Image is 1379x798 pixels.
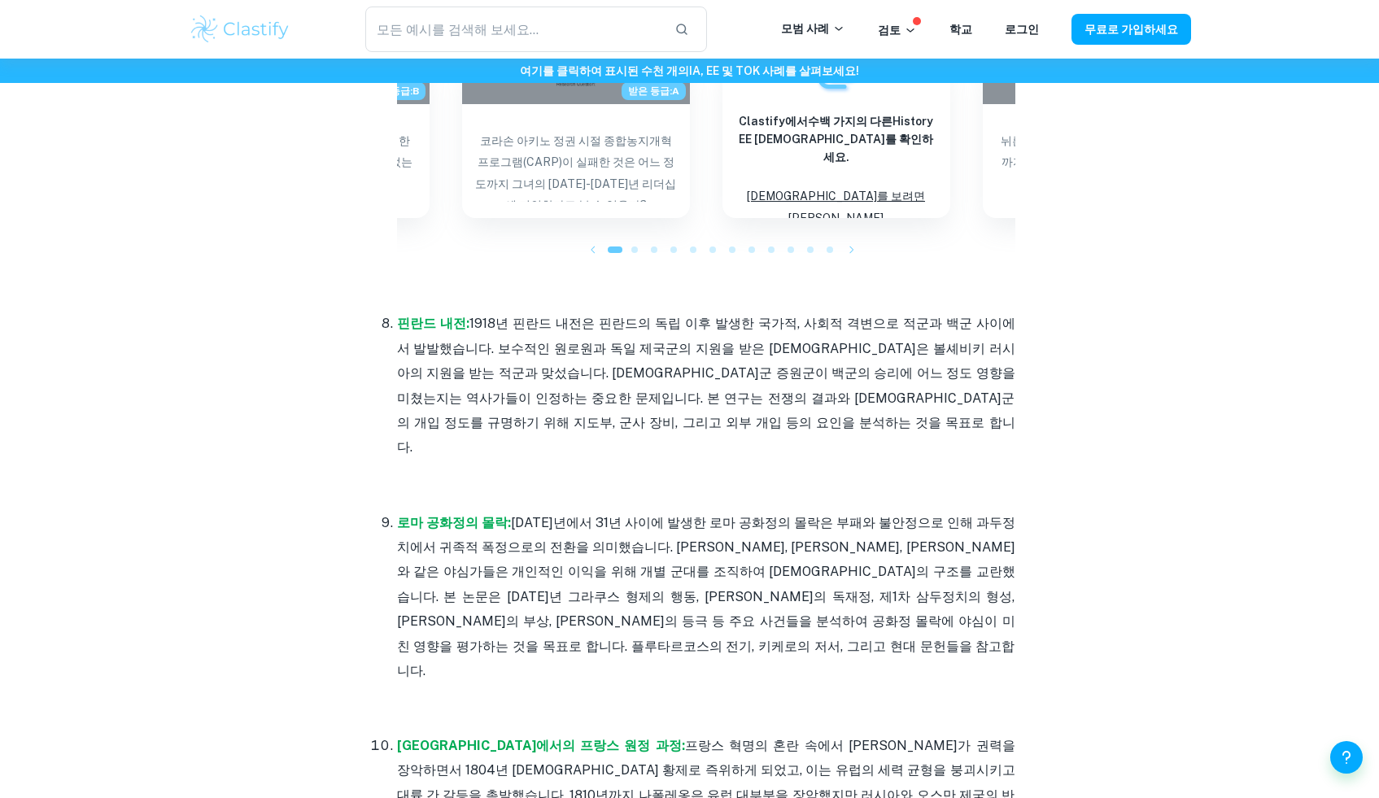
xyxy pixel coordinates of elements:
font: History EE [DEMOGRAPHIC_DATA]를 확인하세요. [739,115,933,164]
a: 로그인 [1005,23,1039,36]
font: 1918년 핀란드 내전은 핀란드의 독립 이후 발생한 국가적, 사회적 격변으로 적군과 백군 사이에서 발발했습니다. 보수적인 원로원과 독일 제국군의 지원을 받은 [DEMOGRAP... [397,316,1015,455]
a: 모범 사례Clastify에서수백 가지의 다른History EE [DEMOGRAPHIC_DATA]를 확인하세요.[DEMOGRAPHIC_DATA]를 보려면 [PERSON_NAME] [722,55,950,218]
font: 수백 가지의 다른 [808,115,892,128]
font: ! [856,64,859,77]
a: 블로그 예시: 뉘른베르크 재판은 어느 정도였는가뉘른베르크 재판 피고인들은 어느 정도까지 공정한 적법절차를 보장받았습니까? [983,55,1211,218]
img: 클라스티파이 로고 [189,13,292,46]
button: 무료로 가입하세요 [1071,14,1191,44]
font: Clastify에서 [739,115,808,128]
font: IA, EE 및 TOK 사례를 살펴보세요 [689,64,856,77]
button: 도움말 및 피드백 [1330,741,1363,774]
a: 로마 공화정의 몰락: [397,515,511,530]
a: 학교 [949,23,972,36]
font: 검토 [878,24,901,37]
font: 받은 등급: [628,85,672,97]
a: 핀란드 내전: [397,316,469,331]
font: 무료로 가입하세요 [1084,24,1178,37]
font: 뉘른베르크 재판 피고인들은 어느 정도까지 공정한 적법절차를 보장받았습니까? [1001,134,1193,190]
font: 모범 사례 [781,22,829,35]
font: A [672,85,679,97]
font: 코라손 아키노 정권 시절 종합농지개혁프로그램(CARP)이 실패한 것은 어느 정도까지 그녀의 [DATE]-[DATE]년 리더십에 기인한다고 볼 수 있을까? [475,134,676,212]
font: [DEMOGRAPHIC_DATA]를 보려면 [PERSON_NAME] [747,190,925,225]
font: B [412,85,419,97]
font: 여기를 클릭하여 표시된 수천 개의 [520,64,689,77]
a: 블로그 예시: Co의 실패가 어느 정도까지 가능합니까?받은 등급:A코라손 아키노 정권 시절 종합농지개혁프로그램(CARP)이 실패한 것은 어느 정도까지 그녀의 [DATE]-[D... [462,55,690,218]
font: [DATE]년에서 31년 사이에 발생한 로마 공화정의 몰락은 부패와 불안정으로 인해 과두정치에서 귀족적 폭정으로의 전환을 의미했습니다. [PERSON_NAME], [PERSO... [397,515,1015,678]
a: [GEOGRAPHIC_DATA]에서의 프랑스 원정 과정: [397,738,685,753]
input: 모든 예시를 검색해 보세요... [365,7,662,52]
